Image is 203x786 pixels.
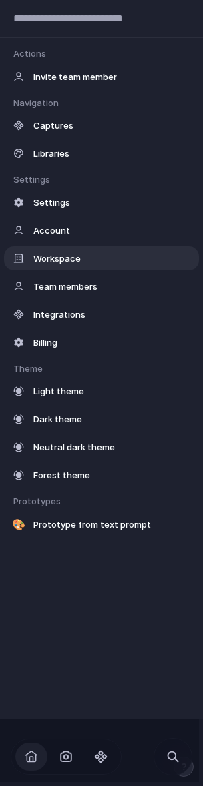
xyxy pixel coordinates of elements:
span: Team members [33,280,97,293]
span: Prototype from text prompt [33,518,151,531]
span: Workspace [33,252,81,265]
div: Theme [13,362,203,376]
span: Settings [33,196,70,209]
span: Neutral dark theme [33,440,115,454]
span: 🎨 [12,518,25,531]
span: Integrations [33,308,85,321]
div: Navigation [13,97,203,110]
span: Captures [33,119,73,132]
div: Settings [13,173,203,187]
span: Forest theme [33,468,90,482]
span: Billing [33,336,57,349]
span: Invite team member [33,70,117,83]
span: Dark theme [33,412,82,426]
div: Prototypes [13,495,203,508]
span: Libraries [33,147,69,160]
div: Actions [13,47,203,61]
span: Account [33,224,70,237]
span: Light theme [33,384,84,398]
